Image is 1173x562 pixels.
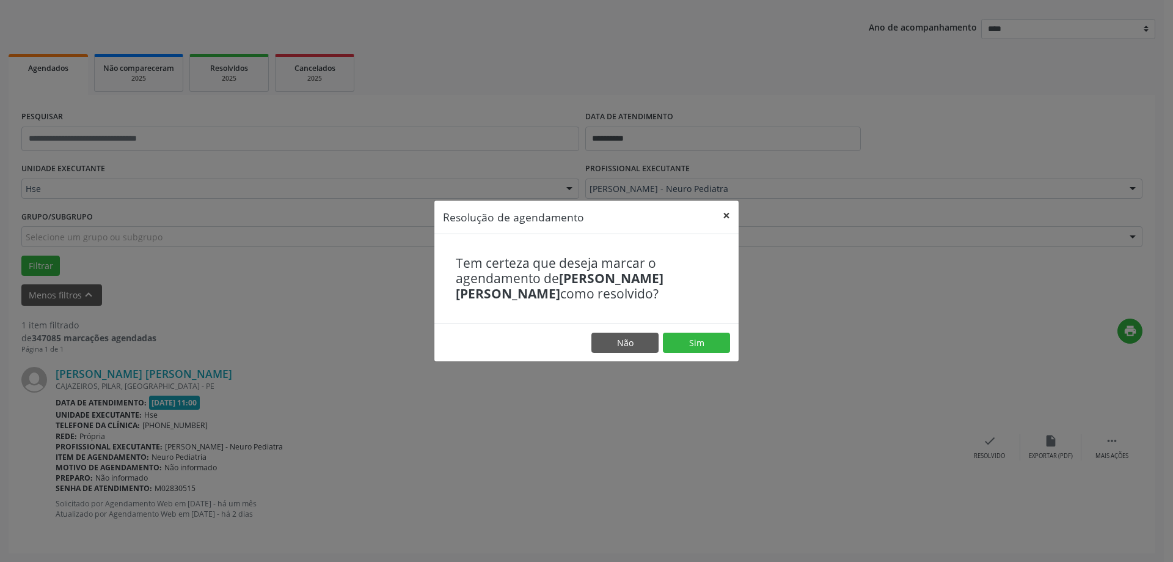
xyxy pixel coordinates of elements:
[443,209,584,225] h5: Resolução de agendamento
[714,201,739,231] button: Close
[591,333,659,353] button: Não
[663,333,730,353] button: Sim
[456,270,663,302] b: [PERSON_NAME] [PERSON_NAME]
[456,256,717,302] h4: Tem certeza que deseja marcar o agendamento de como resolvido?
